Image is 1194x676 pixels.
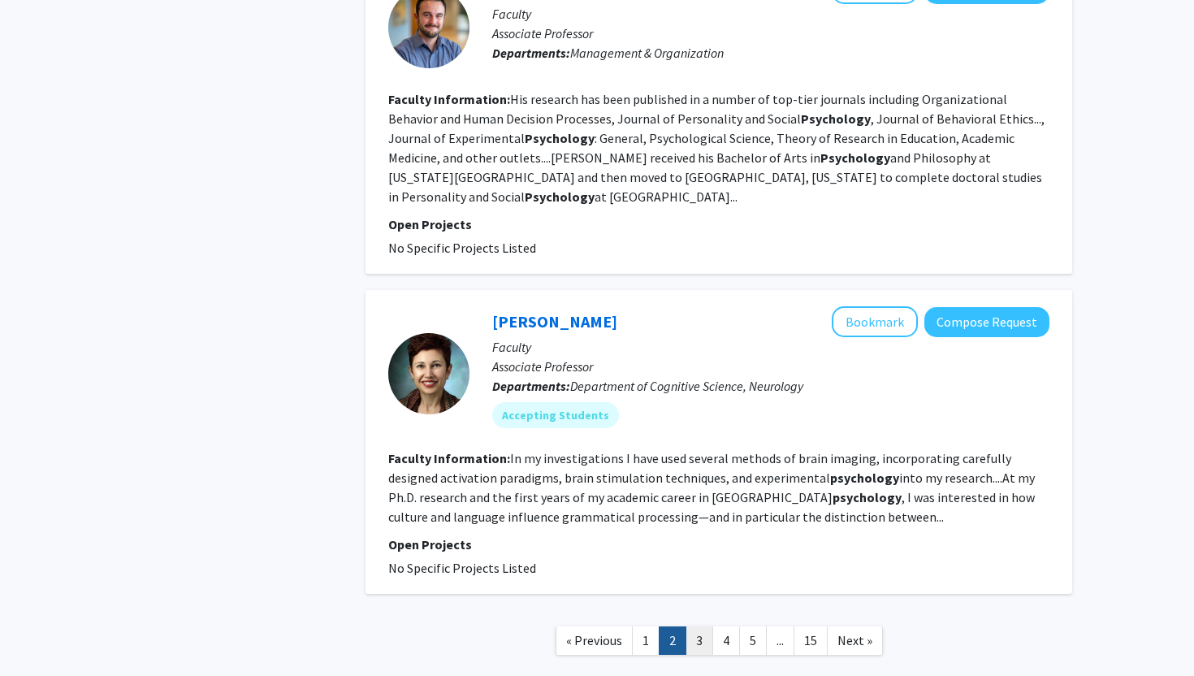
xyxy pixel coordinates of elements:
b: Psychology [801,110,871,127]
b: Departments: [492,378,570,394]
p: Faculty [492,4,1049,24]
p: Faculty [492,337,1049,357]
b: Psychology [525,188,595,205]
b: Departments: [492,45,570,61]
fg-read-more: His research has been published in a number of top-tier journals including Organizational Behavio... [388,91,1045,205]
span: No Specific Projects Listed [388,560,536,576]
b: Faculty Information: [388,450,510,466]
p: Open Projects [388,535,1049,554]
span: Next » [837,632,872,648]
a: 4 [712,626,740,655]
mat-chip: Accepting Students [492,402,619,428]
p: Associate Professor [492,24,1049,43]
span: « Previous [566,632,622,648]
a: 3 [686,626,713,655]
fg-read-more: In my investigations I have used several methods of brain imaging, incorporating carefully design... [388,450,1035,525]
a: 1 [632,626,660,655]
b: psychology [833,489,902,505]
a: [PERSON_NAME] [492,311,617,331]
b: psychology [830,470,899,486]
a: 15 [794,626,828,655]
p: Open Projects [388,214,1049,234]
b: Faculty Information: [388,91,510,107]
span: Management & Organization [570,45,724,61]
button: Add Kyrana Tsapkini to Bookmarks [832,306,918,337]
span: ... [777,632,784,648]
span: Department of Cognitive Science, Neurology [570,378,803,394]
a: 2 [659,626,686,655]
a: 5 [739,626,767,655]
iframe: Chat [12,603,69,664]
button: Compose Request to Kyrana Tsapkini [924,307,1049,337]
b: Psychology [525,130,595,146]
nav: Page navigation [366,610,1072,676]
span: No Specific Projects Listed [388,240,536,256]
a: Next [827,626,883,655]
p: Associate Professor [492,357,1049,376]
a: Previous [556,626,633,655]
b: Psychology [820,149,890,166]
